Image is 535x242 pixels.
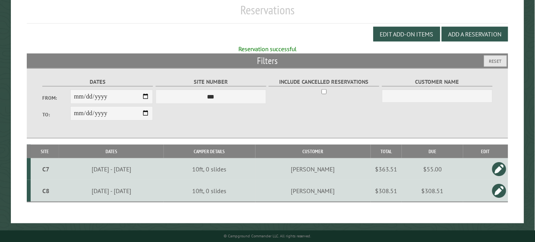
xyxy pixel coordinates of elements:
label: Dates [42,78,153,86]
td: $308.51 [371,180,402,202]
td: [PERSON_NAME] [255,158,371,180]
th: Due [402,145,463,158]
div: [DATE] - [DATE] [60,165,163,173]
div: C7 [34,165,58,173]
label: Customer Name [382,78,493,86]
td: 10ft, 0 slides [164,180,255,202]
th: Site [31,145,59,158]
div: [DATE] - [DATE] [60,187,163,195]
div: C8 [34,187,58,195]
td: 10ft, 0 slides [164,158,255,180]
h2: Filters [27,54,508,68]
h1: Reservations [27,2,508,24]
label: From: [42,94,70,102]
label: To: [42,111,70,118]
td: [PERSON_NAME] [255,180,371,202]
button: Add a Reservation [442,27,508,41]
small: © Campground Commander LLC. All rights reserved. [224,233,311,239]
label: Site Number [156,78,266,86]
th: Customer [255,145,371,158]
label: Include Cancelled Reservations [269,78,379,86]
td: $55.00 [402,158,463,180]
th: Dates [59,145,164,158]
td: $363.51 [371,158,402,180]
th: Total [371,145,402,158]
div: Reservation successful [27,45,508,53]
th: Camper Details [164,145,255,158]
button: Edit Add-on Items [373,27,440,41]
td: $308.51 [402,180,463,202]
th: Edit [463,145,508,158]
button: Reset [484,55,507,67]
